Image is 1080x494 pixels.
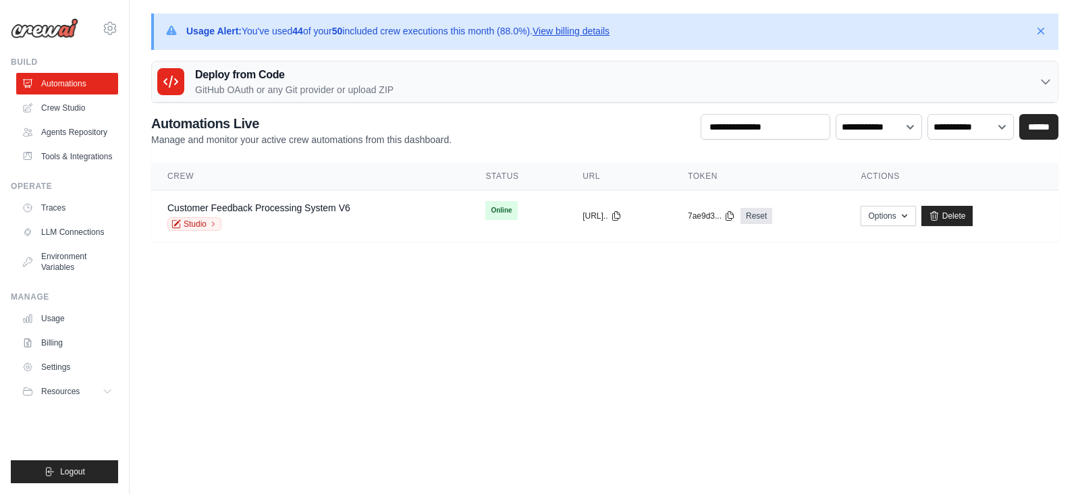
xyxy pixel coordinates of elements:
[566,163,672,190] th: URL
[921,206,973,226] a: Delete
[740,208,772,224] a: Reset
[16,381,118,402] button: Resources
[151,133,452,146] p: Manage and monitor your active crew automations from this dashboard.
[41,386,80,397] span: Resources
[292,26,303,36] strong: 44
[167,202,350,213] a: Customer Feedback Processing System V6
[151,114,452,133] h2: Automations Live
[11,18,78,38] img: Logo
[11,181,118,192] div: Operate
[186,24,610,38] p: You've used of your included crew executions this month (88.0%).
[16,197,118,219] a: Traces
[151,163,469,190] th: Crew
[688,211,735,221] button: 7ae9d3...
[195,83,394,97] p: GitHub OAuth or any Git provider or upload ZIP
[16,73,118,94] a: Automations
[11,460,118,483] button: Logout
[844,163,1058,190] th: Actions
[60,466,85,477] span: Logout
[16,308,118,329] a: Usage
[195,67,394,83] h3: Deploy from Code
[167,217,221,231] a: Studio
[469,163,566,190] th: Status
[186,26,242,36] strong: Usage Alert:
[16,221,118,243] a: LLM Connections
[16,246,118,278] a: Environment Variables
[16,121,118,143] a: Agents Repository
[861,206,915,226] button: Options
[16,97,118,119] a: Crew Studio
[16,146,118,167] a: Tools & Integrations
[533,26,610,36] a: View billing details
[16,356,118,378] a: Settings
[485,201,517,220] span: Online
[11,292,118,302] div: Manage
[672,163,844,190] th: Token
[332,26,343,36] strong: 50
[11,57,118,67] div: Build
[16,332,118,354] a: Billing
